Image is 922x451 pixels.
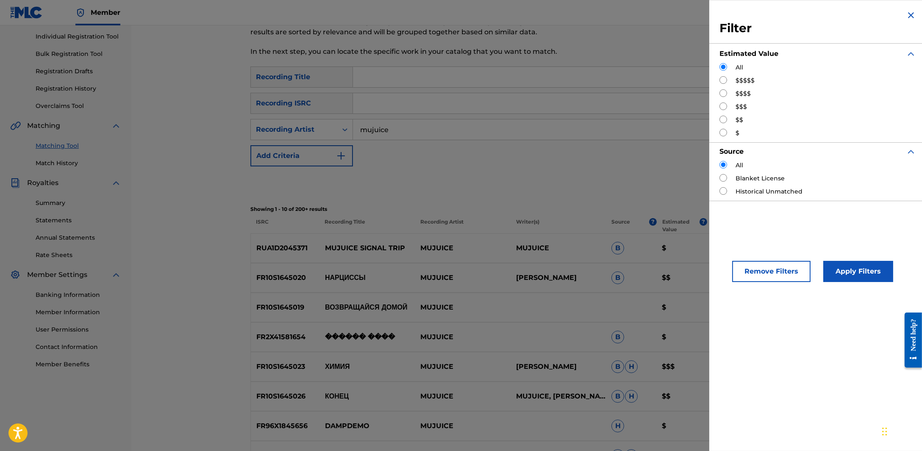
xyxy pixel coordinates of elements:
p: ВОЗВРАЩАЙСЯ ДОМОЙ [319,302,415,313]
span: B [611,271,624,284]
p: In the next step, you can locate the specific work in your catalog that you want to match. [250,47,676,57]
p: $ [656,421,707,431]
span: H [611,420,624,432]
p: DAMPDEMO [319,421,415,431]
a: Rate Sheets [36,251,121,260]
span: B [611,242,624,255]
a: Member Benefits [36,360,121,369]
p: Estimated Value [662,218,700,233]
label: $ [736,129,739,138]
img: Royalties [10,178,20,188]
img: expand [906,49,916,59]
p: ������ ���� [319,332,415,342]
p: $ [656,243,707,253]
label: $$$$$ [736,76,755,85]
p: $$ [656,273,707,283]
p: Recording Title [319,218,415,233]
p: [PERSON_NAME] [511,362,606,372]
p: КОНЕЦ [319,391,415,401]
span: H [625,360,638,373]
div: Recording Artist [256,125,332,135]
button: Remove Filters [732,261,811,282]
p: $$$ [656,362,707,372]
p: MUJUICE SIGNAL TRIP [319,243,415,253]
a: Contact Information [36,343,121,351]
span: Matching [27,121,60,131]
label: Historical Unmatched [736,187,803,196]
img: expand [111,121,121,131]
p: 0 Selected [707,218,803,233]
a: Matching Tool [36,141,121,150]
p: MUJUICE [415,362,510,372]
p: FR10S1645020 [251,273,319,283]
p: FR10S1645023 [251,362,319,372]
img: Member Settings [10,270,20,280]
p: FR10S1645026 [251,391,319,401]
p: $ [656,332,707,342]
p: MUJUICE [511,243,606,253]
p: MUJUICE [415,243,510,253]
label: All [736,63,743,72]
p: The first step is to locate recordings not yet matched to your works by entering criteria in the ... [250,17,676,37]
p: Source [612,218,630,233]
p: MUJUICE [415,332,510,342]
img: Top Rightsholder [75,8,86,18]
p: Recording Artist [415,218,511,233]
label: $$$ [736,102,747,111]
img: expand [111,178,121,188]
p: $$ [656,391,707,401]
a: User Permissions [36,325,121,334]
iframe: Resource Center [898,306,922,374]
button: Add Criteria [250,145,353,166]
p: ISRC [250,218,319,233]
span: Member Settings [27,270,87,280]
h3: Filter [719,21,916,36]
img: close [906,10,916,20]
a: Banking Information [36,291,121,299]
p: [PERSON_NAME] [511,273,606,283]
img: expand [111,270,121,280]
p: FR2X41581654 [251,332,319,342]
a: Overclaims Tool [36,102,121,111]
a: Registration History [36,84,121,93]
span: Royalties [27,178,58,188]
span: B [611,360,624,373]
label: $$ [736,116,743,125]
div: Chat Widget [880,410,922,451]
p: RUA1D2045371 [251,243,319,253]
span: ? [649,218,657,226]
p: Showing 1 - 10 of 200+ results [250,205,803,213]
label: All [736,161,743,170]
img: MLC Logo [10,6,43,19]
a: Registration Drafts [36,67,121,76]
p: MUJUICE, [PERSON_NAME] [511,391,606,401]
p: НАРЦИССЫ [319,273,415,283]
form: Search Form [250,66,803,200]
button: Apply Filters [823,261,893,282]
a: Summary [36,199,121,208]
span: H [625,390,638,403]
a: Annual Statements [36,233,121,242]
p: MUJUICE [415,302,510,313]
span: B [611,390,624,403]
label: $$$$ [736,89,751,98]
p: FR10S1645019 [251,302,319,313]
strong: Estimated Value [719,50,778,58]
a: Statements [36,216,121,225]
p: Writer(s) [510,218,606,233]
img: expand [906,147,916,157]
span: B [611,331,624,343]
p: $ [656,302,707,313]
a: Individual Registration Tool [36,32,121,41]
p: ХИМИЯ [319,362,415,372]
span: ? [700,218,707,226]
img: 9d2ae6d4665cec9f34b9.svg [336,151,346,161]
p: MUJUICE [415,273,510,283]
strong: Source [719,147,744,155]
a: Member Information [36,308,121,317]
p: FR96X1845656 [251,421,319,431]
a: Bulk Registration Tool [36,50,121,58]
p: MUJUICE [415,391,510,401]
